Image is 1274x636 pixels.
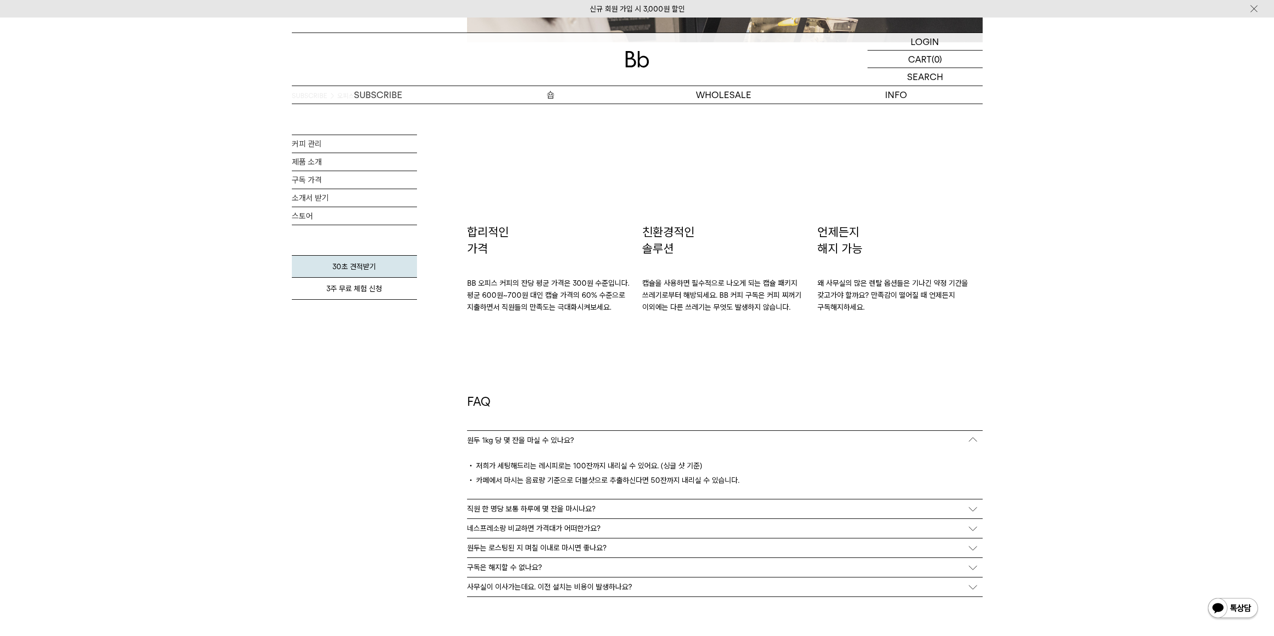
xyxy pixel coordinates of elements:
[467,474,983,489] p: 카페에서 마시는 음료량 기준으로 더블샷으로 추출하신다면 50잔까지 내리실 수 있습니다.
[810,86,983,104] p: INFO
[467,393,983,431] h2: FAQ
[467,543,607,552] p: 원두는 로스팅된 지 며칠 이내로 마시면 좋나요?
[467,563,542,572] p: 구독은 해지할 수 없나요?
[467,257,632,313] p: BB 오피스 커피의 잔당 평균 가격은 300원 수준입니다. 평균 600원~700원 대인 캡슐 가격의 60% 수준으로 지출하면서 직원들의 만족도는 극대화시켜보세요.
[911,33,939,50] p: LOGIN
[817,257,983,313] p: 왜 사무실의 많은 렌탈 옵션들은 기나긴 약정 기간을 갖고가야 할까요? 만족감이 떨어질 때 언제든지 구독해지하세요.
[465,104,637,121] a: 원두
[625,51,649,68] img: 로고
[467,582,632,591] p: 사무실이 이사가는데요. 이전 설치는 비용이 발생하나요?
[868,51,983,68] a: CART (0)
[907,68,943,86] p: SEARCH
[467,436,574,445] p: 원두 1kg 당 몇 잔을 마실 수 있나요?
[908,51,932,68] p: CART
[637,86,810,104] p: WHOLESALE
[590,5,685,14] a: 신규 회원 가입 시 3,000원 할인
[868,33,983,51] a: LOGIN
[292,86,465,104] a: SUBSCRIBE
[465,86,637,104] a: 숍
[292,278,417,300] a: 3주 무료 체험 신청
[292,135,417,153] a: 커피 관리
[292,153,417,171] a: 제품 소개
[467,224,632,257] p: 합리적인 가격
[642,257,807,313] p: 캡슐을 사용하면 필수적으로 나오게 되는 캡슐 패키지 쓰레기로부터 해방되세요. BB 커피 구독은 커피 찌꺼기 이외에는 다른 쓰레기는 무엇도 발생하지 않습니다.
[467,524,601,533] p: 네스프레소랑 비교하면 가격대가 어떠한가요?
[817,224,983,257] p: 언제든지 해지 가능
[292,207,417,225] a: 스토어
[932,51,942,68] p: (0)
[642,224,807,257] p: 친환경적인 솔루션
[467,504,596,513] p: 직원 한 명당 보통 하루에 몇 잔을 마시나요?
[1207,597,1259,621] img: 카카오톡 채널 1:1 채팅 버튼
[292,189,417,207] a: 소개서 받기
[292,255,417,278] a: 30초 견적받기
[467,460,983,474] p: 저희가 세팅해드리는 레시피로는 100잔까지 내리실 수 있어요. (싱글 샷 기준)
[292,171,417,189] a: 구독 가격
